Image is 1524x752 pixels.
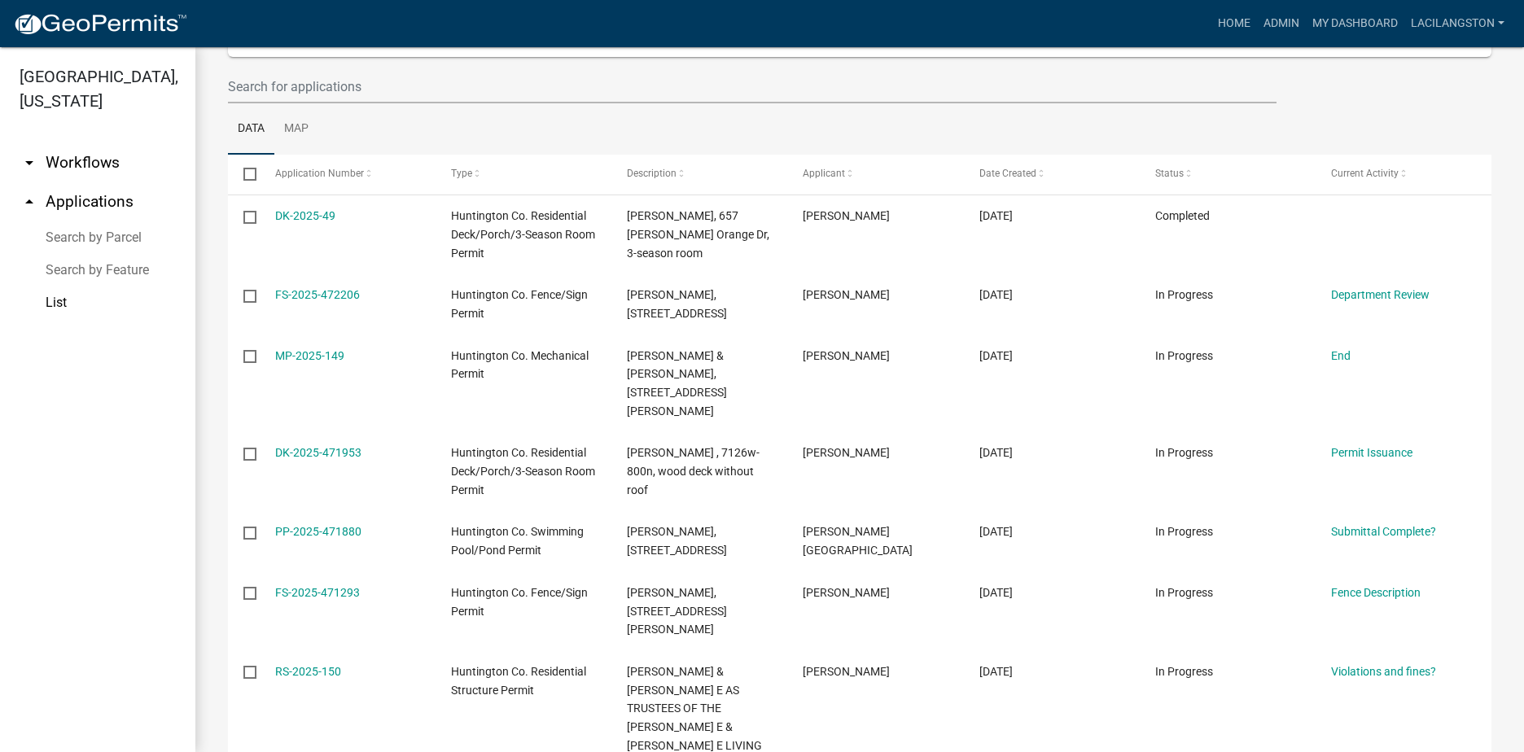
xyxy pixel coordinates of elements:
[451,349,589,381] span: Huntington Co. Mechanical Permit
[979,168,1036,179] span: Date Created
[451,665,586,697] span: Huntington Co. Residential Structure Permit
[1331,288,1430,301] a: Department Review
[1316,155,1491,194] datatable-header-cell: Current Activity
[1155,288,1213,301] span: In Progress
[979,525,1013,538] span: 09/01/2025
[1155,168,1184,179] span: Status
[451,209,595,260] span: Huntington Co. Residential Deck/Porch/3-Season Room Permit
[1211,8,1257,39] a: Home
[627,168,677,179] span: Description
[451,586,588,618] span: Huntington Co. Fence/Sign Permit
[20,153,39,173] i: arrow_drop_down
[275,349,344,362] a: MP-2025-149
[1331,665,1436,678] a: Violations and fines?
[436,155,611,194] datatable-header-cell: Type
[1331,446,1412,459] a: Permit Issuance
[1331,168,1399,179] span: Current Activity
[451,446,595,496] span: Huntington Co. Residential Deck/Porch/3-Season Room Permit
[259,155,435,194] datatable-header-cell: Application Number
[1331,525,1436,538] a: Submittal Complete?
[803,349,890,362] span: Aaron McDaniel
[1155,349,1213,362] span: In Progress
[275,168,364,179] span: Application Number
[275,525,361,538] a: PP-2025-471880
[979,288,1013,301] span: 09/02/2025
[627,586,727,636] span: Hartman, Katie A, 503 N Nancy St, Fence
[275,288,360,301] a: FS-2025-472206
[274,103,318,155] a: Map
[1155,209,1210,222] span: Completed
[275,209,335,222] a: DK-2025-49
[228,155,259,194] datatable-header-cell: Select
[1404,8,1511,39] a: LaciLangston
[451,288,588,320] span: Huntington Co. Fence/Sign Permit
[1140,155,1316,194] datatable-header-cell: Status
[275,665,341,678] a: RS-2025-150
[979,586,1013,599] span: 08/29/2025
[979,446,1013,459] span: 09/02/2025
[979,349,1013,362] span: 09/02/2025
[1257,8,1306,39] a: Admin
[803,209,890,222] span: Ryon
[787,155,963,194] datatable-header-cell: Applicant
[627,288,727,320] span: Holderman, Mark A Jr., 129 S Market St, Fence
[228,103,274,155] a: Data
[1155,665,1213,678] span: In Progress
[627,525,727,557] span: KALAKAY, FRED, 8388 W 500 N, Pond
[1155,446,1213,459] span: In Progress
[963,155,1139,194] datatable-header-cell: Date Created
[979,665,1013,678] span: 08/29/2025
[228,70,1277,103] input: Search for applications
[1306,8,1404,39] a: My Dashboard
[803,586,890,599] span: Katie Hartman
[979,209,1013,222] span: 09/02/2025
[275,586,360,599] a: FS-2025-471293
[611,155,787,194] datatable-header-cell: Description
[451,168,472,179] span: Type
[20,192,39,212] i: arrow_drop_up
[627,446,760,496] span: Derek Holzinger , 7126w-800n, wood deck without roof
[1155,525,1213,538] span: In Progress
[627,209,769,260] span: Scheer, Nicholas, 657 Helms Orange Dr, 3-season room
[803,525,913,557] span: Kalakay Farm
[1331,586,1421,599] a: Fence Description
[1155,586,1213,599] span: In Progress
[803,168,845,179] span: Applicant
[803,288,890,301] span: mark holderman
[275,446,361,459] a: DK-2025-471953
[803,665,890,678] span: Jacob G Rudicel
[1331,349,1351,362] a: End
[627,349,727,418] span: Greg & Marsha Kratzer, 10386 S Meridian Rd., Warren IN 46792, electrical
[451,525,584,557] span: Huntington Co. Swimming Pool/Pond Permit
[803,446,890,459] span: Derek Holzinger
